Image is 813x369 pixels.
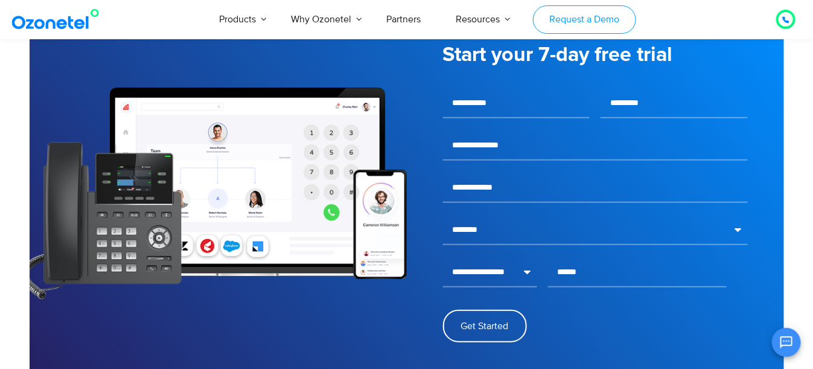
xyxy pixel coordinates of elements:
a: Request a Demo [533,5,636,34]
button: Open chat [772,328,801,357]
button: Get Started [443,310,527,342]
h5: Start your 7-day free trial [443,45,748,65]
span: Get Started [461,321,509,331]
